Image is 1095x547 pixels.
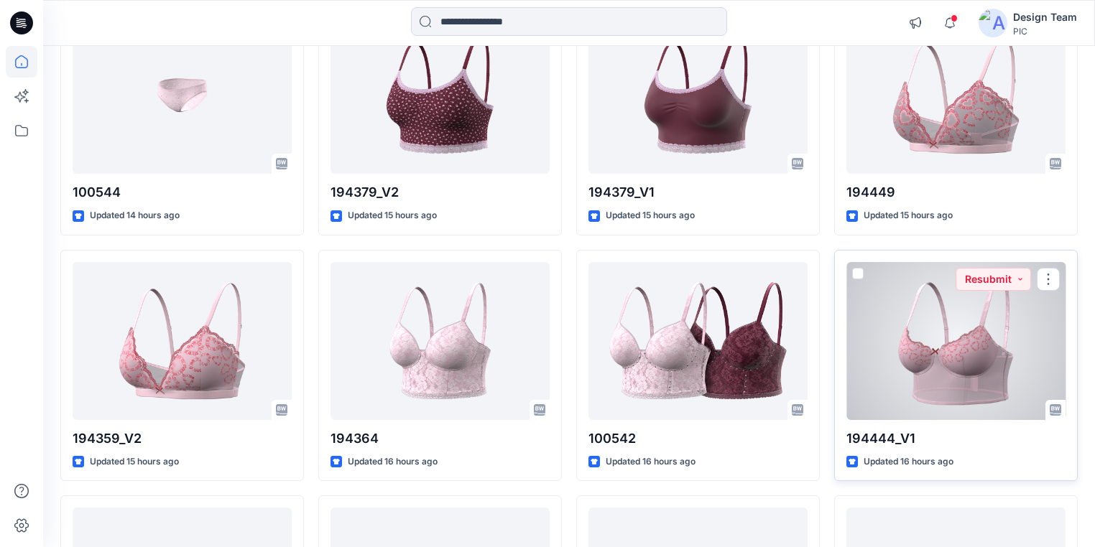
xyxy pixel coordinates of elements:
p: Updated 16 hours ago [606,454,696,469]
a: 194379_V2 [331,16,550,174]
a: 194444_V1 [846,262,1066,420]
a: 100544 [73,16,292,174]
div: PIC [1013,26,1077,37]
p: 100542 [588,429,808,449]
p: Updated 14 hours ago [90,208,180,223]
p: Updated 15 hours ago [348,208,437,223]
p: 194449 [846,182,1066,202]
div: Design Team [1013,9,1077,26]
p: 194379_V2 [331,182,550,202]
a: 194449 [846,16,1066,174]
img: avatar [979,9,1007,37]
p: Updated 16 hours ago [348,454,438,469]
p: 194379_V1 [588,182,808,202]
a: 194379_V1 [588,16,808,174]
p: Updated 15 hours ago [606,208,695,223]
p: 100544 [73,182,292,202]
p: 194364 [331,429,550,449]
a: 100542 [588,262,808,420]
a: 194364 [331,262,550,420]
a: 194359_V2 [73,262,292,420]
p: Updated 16 hours ago [864,454,953,469]
p: 194444_V1 [846,429,1066,449]
p: 194359_V2 [73,429,292,449]
p: Updated 15 hours ago [90,454,179,469]
p: Updated 15 hours ago [864,208,953,223]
